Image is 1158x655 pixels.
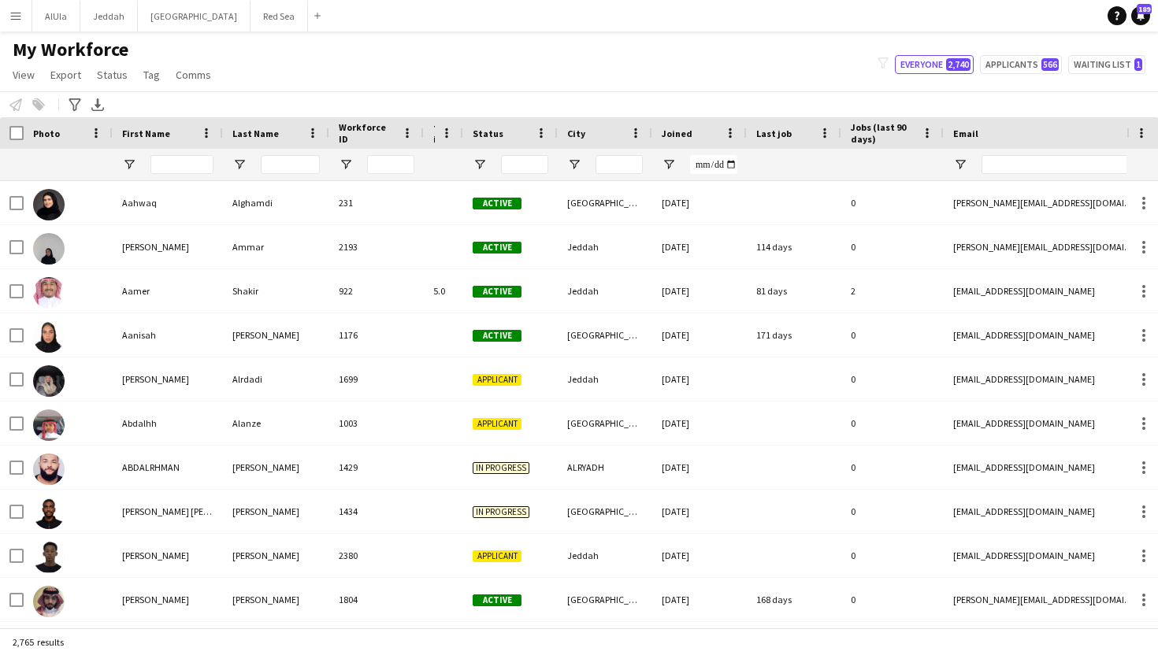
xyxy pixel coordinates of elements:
div: [DATE] [652,534,747,577]
button: Open Filter Menu [232,157,247,172]
div: 0 [841,313,944,357]
input: City Filter Input [596,155,643,174]
button: [GEOGRAPHIC_DATA] [138,1,251,31]
span: My Workforce [13,38,128,61]
span: Applicant [473,374,521,386]
div: [DATE] [652,269,747,313]
div: Jeddah [558,534,652,577]
div: [PERSON_NAME][EMAIL_ADDRESS][DOMAIN_NAME] [944,578,1145,621]
div: [DATE] [652,313,747,357]
span: Joined [662,128,692,139]
div: 2 [841,269,944,313]
div: 1434 [329,490,424,533]
app-action-btn: Advanced filters [65,95,84,114]
a: 189 [1131,6,1150,25]
span: Rating [433,98,435,168]
div: [DATE] [652,446,747,489]
button: Open Filter Menu [473,157,487,172]
div: [PERSON_NAME] [223,446,329,489]
div: Aahwaq [113,181,223,224]
span: 189 [1137,4,1152,14]
span: In progress [473,462,529,474]
div: Alrdadi [223,357,329,401]
div: 81 days [747,269,841,313]
div: 922 [329,269,424,313]
div: Jeddah [558,225,652,268]
img: ABDALRHMAN Mohammed [33,453,65,485]
div: 0 [841,225,944,268]
div: Alghamdi [223,181,329,224]
div: [PERSON_NAME] [223,578,329,621]
div: [EMAIL_ADDRESS][DOMAIN_NAME] [944,490,1145,533]
span: Tag [143,68,160,82]
div: Alanze [223,402,329,445]
span: Workforce ID [339,121,395,145]
img: Abdalhh Alanze [33,409,65,441]
div: ABDALRHMAN [113,446,223,489]
input: Status Filter Input [501,155,548,174]
span: First Name [122,128,170,139]
span: View [13,68,35,82]
div: 1804 [329,578,424,621]
img: Abdalaziz Alrdadi [33,365,65,397]
div: 1176 [329,313,424,357]
button: Open Filter Menu [662,157,676,172]
span: Photo [33,128,60,139]
div: Abdalhh [113,402,223,445]
button: Open Filter Menu [339,157,353,172]
div: 0 [841,490,944,533]
div: 114 days [747,225,841,268]
div: [EMAIL_ADDRESS][DOMAIN_NAME] [944,313,1145,357]
span: Status [97,68,128,82]
div: 2193 [329,225,424,268]
div: [GEOGRAPHIC_DATA] [558,313,652,357]
div: [PERSON_NAME] [223,534,329,577]
input: First Name Filter Input [150,155,213,174]
button: Everyone2,740 [895,55,974,74]
div: [DATE] [652,181,747,224]
span: Jobs (last 90 days) [851,121,915,145]
input: Last Name Filter Input [261,155,320,174]
button: Open Filter Menu [953,157,967,172]
div: 0 [841,357,944,401]
div: 0 [841,534,944,577]
a: Comms [169,65,217,85]
span: Active [473,330,521,342]
input: Email Filter Input [982,155,1136,174]
div: [GEOGRAPHIC_DATA] [558,402,652,445]
button: Applicants566 [980,55,1062,74]
div: [GEOGRAPHIC_DATA] [558,490,652,533]
button: Waiting list1 [1068,55,1145,74]
span: Active [473,198,521,209]
div: [DATE] [652,357,747,401]
a: Export [44,65,87,85]
span: City [567,128,585,139]
div: [PERSON_NAME] [113,534,223,577]
img: Aahwaq Alghamdi [33,189,65,220]
div: [PERSON_NAME] [113,225,223,268]
div: [EMAIL_ADDRESS][DOMAIN_NAME] [944,534,1145,577]
div: [GEOGRAPHIC_DATA] [558,578,652,621]
div: 2380 [329,534,424,577]
div: [PERSON_NAME][EMAIL_ADDRESS][DOMAIN_NAME] [944,181,1145,224]
div: Ammar [223,225,329,268]
div: 1003 [329,402,424,445]
div: Aanisah [113,313,223,357]
div: 171 days [747,313,841,357]
a: Tag [137,65,166,85]
span: Applicant [473,418,521,430]
div: ALRYADH [558,446,652,489]
span: 1 [1134,58,1142,71]
button: Open Filter Menu [567,157,581,172]
span: 566 [1041,58,1059,71]
span: Last Name [232,128,279,139]
div: 0 [841,181,944,224]
span: In progress [473,506,529,518]
div: [GEOGRAPHIC_DATA] [558,181,652,224]
img: Aalya Ammar [33,233,65,265]
span: Active [473,286,521,298]
div: [DATE] [652,578,747,621]
div: [DATE] [652,402,747,445]
div: [PERSON_NAME] [223,490,329,533]
input: Joined Filter Input [690,155,737,174]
